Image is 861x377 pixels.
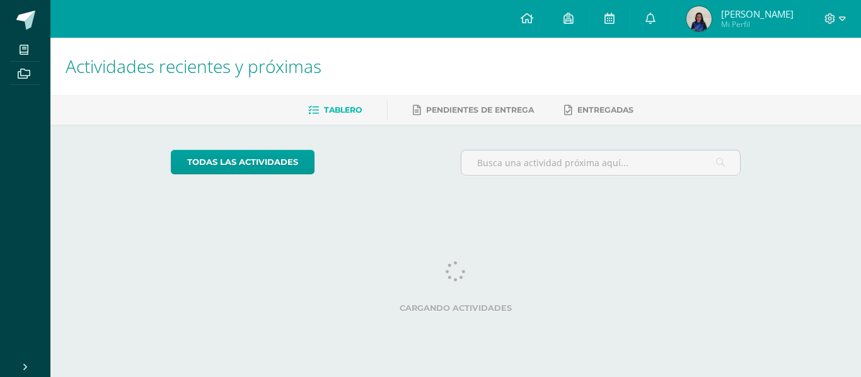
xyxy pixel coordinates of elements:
[413,100,534,120] a: Pendientes de entrega
[171,150,315,174] a: todas las Actividades
[564,100,633,120] a: Entregadas
[66,54,321,78] span: Actividades recientes y próximas
[426,105,534,115] span: Pendientes de entrega
[686,6,712,31] img: 2704aaa29d1fe1aee5d09515aa75023f.png
[461,150,741,175] input: Busca una actividad próxima aquí...
[577,105,633,115] span: Entregadas
[721,8,794,20] span: [PERSON_NAME]
[308,100,362,120] a: Tablero
[324,105,362,115] span: Tablero
[171,303,741,313] label: Cargando actividades
[721,19,794,30] span: Mi Perfil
